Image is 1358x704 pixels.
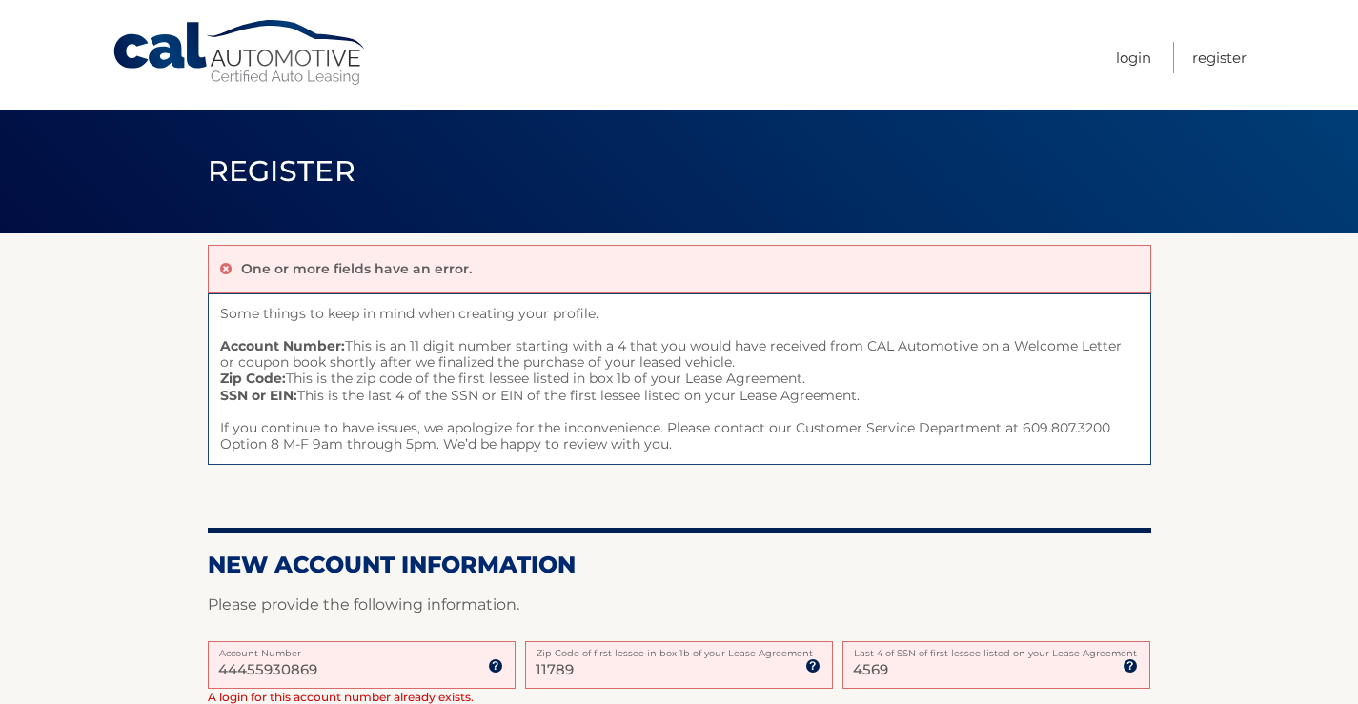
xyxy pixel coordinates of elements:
[525,641,833,689] input: Zip Code
[1123,658,1138,674] img: tooltip.svg
[208,690,474,704] span: A login for this account number already exists.
[220,370,286,387] strong: Zip Code:
[1116,42,1151,73] a: Login
[208,641,516,689] input: Account Number
[241,260,472,277] p: One or more fields have an error.
[220,337,345,354] strong: Account Number:
[111,19,369,87] a: Cal Automotive
[220,387,297,404] strong: SSN or EIN:
[208,293,1151,466] span: Some things to keep in mind when creating your profile. This is an 11 digit number starting with ...
[208,153,356,189] span: Register
[842,641,1150,656] label: Last 4 of SSN of first lessee listed on your Lease Agreement
[488,658,503,674] img: tooltip.svg
[805,658,821,674] img: tooltip.svg
[208,592,1151,618] p: Please provide the following information.
[1192,42,1247,73] a: Register
[525,641,833,656] label: Zip Code of first lessee in box 1b of your Lease Agreement
[842,641,1150,689] input: SSN or EIN (last 4 digits only)
[208,641,516,656] label: Account Number
[208,551,1151,579] h2: New Account Information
